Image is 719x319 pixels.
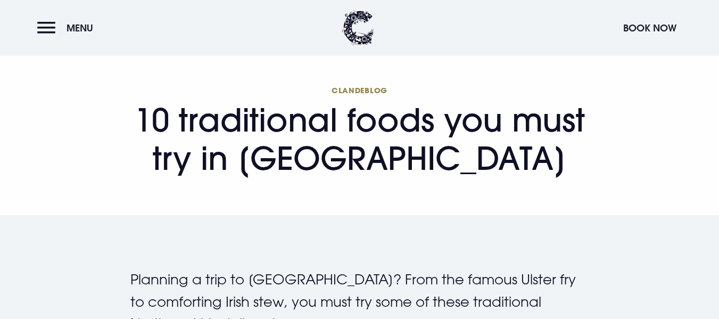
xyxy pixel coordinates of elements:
[130,85,589,95] span: Clandeblog
[342,11,374,45] img: Clandeboye Lodge
[618,17,682,39] button: Book Now
[37,17,98,39] button: Menu
[130,85,589,177] h1: 10 traditional foods you must try in [GEOGRAPHIC_DATA]
[67,22,93,34] span: Menu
